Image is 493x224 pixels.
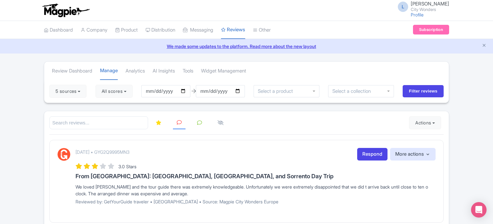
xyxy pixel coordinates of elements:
[221,21,245,39] a: Reviews
[115,21,138,39] a: Product
[75,149,129,155] p: [DATE] • GYG2Q9995MN3
[394,1,449,12] a: L [PERSON_NAME] City Wonders
[183,21,213,39] a: Messaging
[413,25,449,34] a: Subscription
[398,2,408,12] span: L
[44,21,73,39] a: Dashboard
[49,116,148,130] input: Search reviews...
[409,116,441,129] button: Actions
[411,1,449,7] span: [PERSON_NAME]
[482,42,487,50] button: Close announcement
[75,173,436,180] h3: From [GEOGRAPHIC_DATA]: [GEOGRAPHIC_DATA], [GEOGRAPHIC_DATA], and Sorrento Day Trip
[96,85,133,98] button: All scores
[81,21,107,39] a: Company
[118,164,136,169] span: 3.0 Stars
[57,148,70,161] img: GetYourGuide Logo
[357,148,387,161] a: Respond
[126,62,145,80] a: Analytics
[4,43,489,50] a: We made some updates to the platform. Read more about the new layout
[258,88,297,94] input: Select a product
[471,202,487,218] div: Open Intercom Messenger
[332,88,375,94] input: Select a collection
[75,198,436,205] p: Reviewed by: GetYourGuide traveler • [GEOGRAPHIC_DATA] • Source: Magpie City Wonders Europe
[49,85,86,98] button: 5 sources
[75,183,436,197] div: We loved [PERSON_NAME] and the tour guide there was extremely knowledgeable. Unfortunately we wer...
[253,21,271,39] a: Other
[411,7,449,12] small: City Wonders
[201,62,246,80] a: Widget Management
[411,12,424,17] a: Profile
[146,21,175,39] a: Distribution
[390,148,436,161] button: More actions
[100,62,118,80] a: Manage
[153,62,175,80] a: AI Insights
[41,3,91,17] img: logo-ab69f6fb50320c5b225c76a69d11143b.png
[52,62,92,80] a: Review Dashboard
[183,62,193,80] a: Tools
[403,85,444,97] input: Filter reviews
